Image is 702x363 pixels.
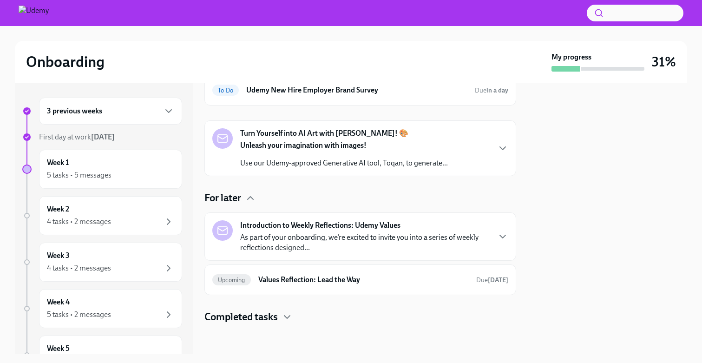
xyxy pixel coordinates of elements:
p: As part of your onboarding, we’re excited to invite you into a series of weekly reflections desig... [240,232,490,253]
h3: 31% [652,53,676,70]
a: To DoUdemy New Hire Employer Brand SurveyDuein a day [212,83,508,98]
span: Upcoming [212,277,251,284]
a: Week 15 tasks • 5 messages [22,150,182,189]
a: First day at work[DATE] [22,132,182,142]
strong: [DATE] [488,276,508,284]
span: Due [475,86,508,94]
img: Udemy [19,6,49,20]
a: Week 34 tasks • 2 messages [22,243,182,282]
div: 4 tasks • 2 messages [47,263,111,273]
div: 3 previous weeks [39,98,182,125]
p: Use our Udemy-approved Generative AI tool, Toqan, to generate... [240,158,448,168]
strong: [DATE] [91,132,115,141]
div: 4 tasks • 2 messages [47,217,111,227]
a: Week 45 tasks • 2 messages [22,289,182,328]
h4: For later [204,191,241,205]
strong: in a day [486,86,508,94]
h2: Onboarding [26,53,105,71]
div: 5 tasks • 5 messages [47,170,112,180]
strong: Introduction to Weekly Reflections: Udemy Values [240,220,400,231]
a: UpcomingValues Reflection: Lead the WayDue[DATE] [212,272,508,287]
span: First day at work [39,132,115,141]
span: To Do [212,87,239,94]
div: Completed tasks [204,310,516,324]
h6: Week 3 [47,251,70,261]
span: Due [476,276,508,284]
a: Week 24 tasks • 2 messages [22,196,182,235]
h6: Week 1 [47,158,69,168]
span: August 16th, 2025 10:00 [475,86,508,95]
h6: Week 2 [47,204,69,214]
h6: Values Reflection: Lead the Way [258,275,469,285]
h4: Completed tasks [204,310,278,324]
span: August 18th, 2025 10:00 [476,276,508,284]
strong: My progress [551,52,591,62]
div: For later [204,191,516,205]
h6: Week 4 [47,297,70,307]
h6: Week 5 [47,343,70,354]
div: 5 tasks • 2 messages [47,310,111,320]
strong: Turn Yourself into AI Art with [PERSON_NAME]! 🎨 [240,128,408,139]
strong: Unleash your imagination with images! [240,141,367,150]
h6: 3 previous weeks [47,106,102,116]
h6: Udemy New Hire Employer Brand Survey [246,85,467,95]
